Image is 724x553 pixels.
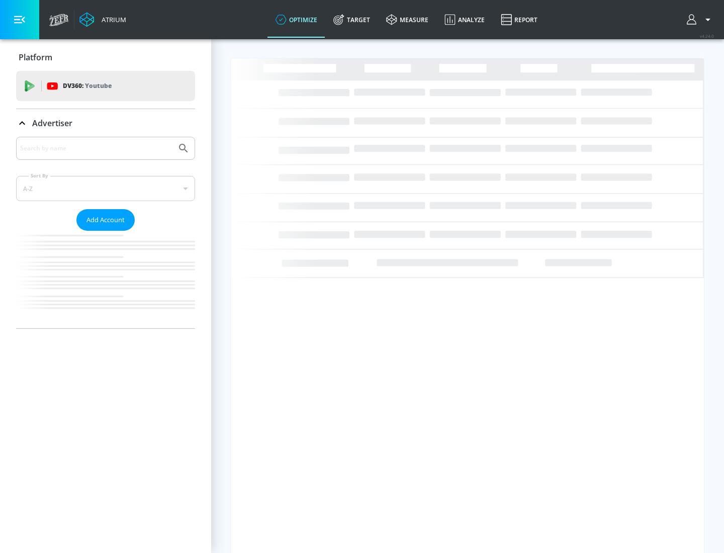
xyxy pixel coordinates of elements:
span: v 4.24.0 [700,33,714,39]
div: A-Z [16,176,195,201]
a: Analyze [436,2,493,38]
div: Advertiser [16,109,195,137]
button: Add Account [76,209,135,231]
p: Advertiser [32,118,72,129]
a: optimize [267,2,325,38]
nav: list of Advertiser [16,231,195,328]
p: Platform [19,52,52,63]
div: DV360: Youtube [16,71,195,101]
a: measure [378,2,436,38]
input: Search by name [20,142,172,155]
div: Platform [16,43,195,71]
span: Add Account [86,214,125,226]
p: DV360: [63,80,112,91]
a: Report [493,2,546,38]
div: Advertiser [16,137,195,328]
p: Youtube [85,80,112,91]
a: Target [325,2,378,38]
div: Atrium [98,15,126,24]
a: Atrium [79,12,126,27]
label: Sort By [29,172,50,179]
